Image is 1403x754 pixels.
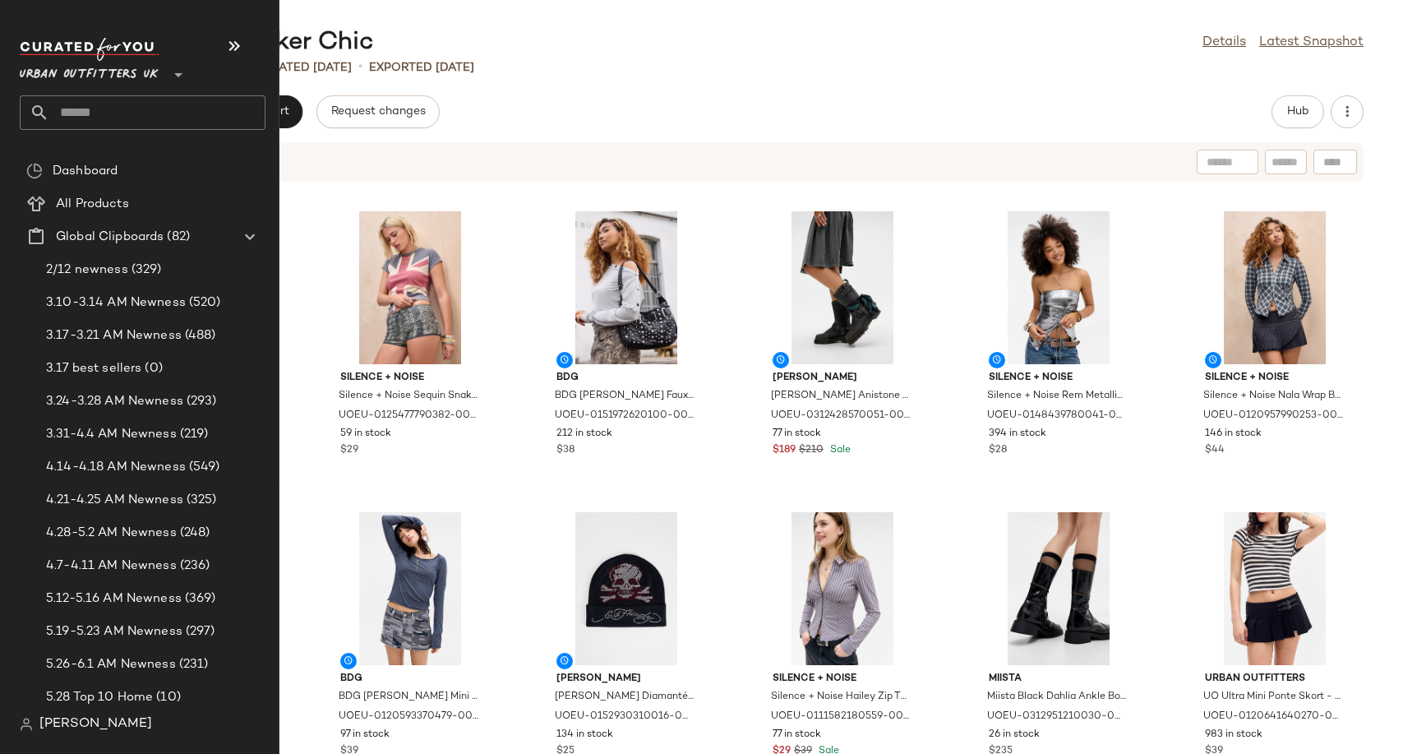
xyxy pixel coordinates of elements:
span: (231) [176,655,209,674]
span: 59 in stock [340,427,391,442]
span: Hub [1286,105,1309,118]
span: UOEU-0120641640270-000-001 [1203,710,1343,724]
p: updated [DATE] [255,59,352,76]
span: Silence + Noise Sequin Snake Mini Shorts - Silver XL at Urban Outfitters [339,389,478,404]
span: 4.21-4.25 AM Newness [46,491,183,510]
span: Silence + Noise Nala Wrap Buckle Mini Skirt - Black XL at Urban Outfitters [1203,389,1343,404]
p: Exported [DATE] [369,59,474,76]
span: All Products [56,195,129,214]
span: (369) [182,590,216,608]
span: UOEU-0120957990253-000-009 [1203,409,1343,423]
span: $189 [773,443,796,458]
span: UOEU-0312428570051-000-001 [771,409,911,423]
img: 0152930310016_001_a2 [543,512,709,665]
span: (236) [177,557,210,576]
span: (297) [182,622,215,641]
span: 4.7-4.11 AM Newness [46,557,177,576]
span: Request changes [330,105,426,118]
span: 5.26-6.1 AM Newness [46,655,176,674]
img: 0120641640270_001_b [1192,512,1358,665]
img: 0312951210030_001_m [976,512,1142,665]
button: Hub [1271,95,1324,128]
span: (219) [177,425,209,444]
span: (520) [186,294,221,312]
span: (82) [164,228,190,247]
span: UOEU-0312951210030-000-001 [987,710,1127,724]
span: 5.12-5.16 AM Newness [46,590,182,608]
span: Silence + Noise [773,672,912,687]
span: Urban Outfitters [1205,672,1345,687]
img: 0312428570051_001_m [759,211,925,364]
span: Sale [827,445,851,456]
span: Silence + Noise [1205,371,1345,386]
span: $44 [1205,443,1225,458]
img: 0151972620100_001_m [543,211,709,364]
span: Silence + Noise Hailey Zip Through Shirt - Grey 2XS at Urban Outfitters [771,690,911,705]
span: UO Ultra Mini Ponte Skort - Black XL at Urban Outfitters [1203,690,1343,705]
span: 77 in stock [773,728,821,742]
span: 26 in stock [989,728,1040,742]
span: 97 in stock [340,728,390,742]
span: (549) [186,458,220,477]
span: Dashboard [53,162,118,181]
span: 3.10-3.14 AM Newness [46,294,186,312]
span: BDG [PERSON_NAME] Mini Skirt - Black M at Urban Outfitters [339,690,478,705]
span: Miista [989,672,1128,687]
span: (0) [141,359,162,378]
img: svg%3e [20,718,33,731]
span: $29 [340,443,358,458]
span: UOEU-0152930310016-000-001 [555,710,695,724]
span: BDG [340,672,480,687]
span: (329) [128,261,162,280]
span: 3.17-3.21 AM Newness [46,326,182,345]
span: • [358,58,362,77]
img: 0120593370479_009_a2 [327,512,493,665]
span: [PERSON_NAME] Diamanté Skull Beanie - Black at Urban Outfitters [555,690,695,705]
img: 0111582180559_008_b [759,512,925,665]
span: UOEU-0125477790382-000-007 [339,409,478,423]
span: (293) [183,392,217,411]
span: Miista Black Dahlia Ankle Boots - Black UK 6 at Urban Outfitters [987,690,1127,705]
a: Latest Snapshot [1259,33,1364,53]
span: UOEU-0148439780041-000-007 [987,409,1127,423]
span: 2/12 newness [46,261,128,280]
span: [PERSON_NAME] Anistone Boots - Black UK 5 at Urban Outfitters [771,389,911,404]
span: 4.14-4.18 AM Newness [46,458,186,477]
span: (325) [183,491,217,510]
span: BDG [PERSON_NAME] Faux Leather Shoulder Bag - Black at Urban Outfitters [555,389,695,404]
span: (248) [177,524,210,543]
span: $38 [556,443,575,458]
span: UOEU-0111582180559-002-008 [771,710,911,724]
span: 983 in stock [1205,728,1262,742]
span: Silence + Noise [340,371,480,386]
span: [PERSON_NAME] [773,371,912,386]
span: $28 [989,443,1007,458]
span: Silence + Noise [989,371,1128,386]
span: 146 in stock [1205,427,1262,442]
span: 5.19-5.23 AM Newness [46,622,182,641]
img: svg%3e [26,163,43,179]
img: cfy_white_logo.C9jOOHJF.svg [20,38,159,61]
span: 77 in stock [773,427,821,442]
img: 0125477790382_007_a2 [327,211,493,364]
span: BDG [556,371,696,386]
span: UOEU-0120593370479-000-009 [339,710,478,724]
span: 3.31-4.4 AM Newness [46,425,177,444]
img: 0148439780041_007_a2 [976,211,1142,364]
span: 3.17 best sellers [46,359,141,378]
span: UOEU-0151972620100-000-001 [555,409,695,423]
span: 5.28 Top 10 Home [46,688,153,707]
span: Urban Outfitters UK [20,56,159,86]
span: 394 in stock [989,427,1046,442]
span: 3.24-3.28 AM Newness [46,392,183,411]
button: Request changes [316,95,440,128]
img: 0120957990253_009_a2 [1192,211,1358,364]
span: 4.28-5.2 AM Newness [46,524,177,543]
span: Silence + Noise Rem Metallic Bandeau Top - Silver S at Urban Outfitters [987,389,1127,404]
span: [PERSON_NAME] [39,715,152,734]
span: 212 in stock [556,427,612,442]
span: (10) [153,688,181,707]
span: 134 in stock [556,728,613,742]
span: (488) [182,326,216,345]
span: Global Clipboards [56,228,164,247]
